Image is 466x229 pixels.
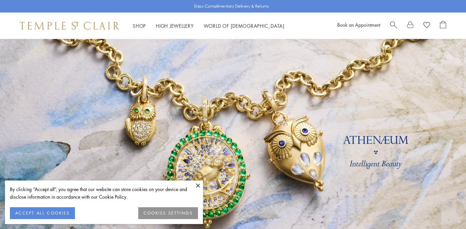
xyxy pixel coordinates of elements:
[156,22,194,29] a: High JewelleryHigh Jewellery
[423,21,430,31] a: View Wishlist
[20,22,119,30] img: Temple St. Clair
[433,198,459,222] iframe: Gorgias live chat messenger
[337,21,380,28] a: Book an Appointment
[10,207,75,219] button: ACCEPT ALL COOKIES
[194,3,269,10] p: Enjoy Complimentary Delivery & Returns
[133,22,146,29] a: ShopShop
[204,22,284,29] a: World of [DEMOGRAPHIC_DATA]World of [DEMOGRAPHIC_DATA]
[440,21,446,31] a: Open Shopping Bag
[10,185,198,201] div: By clicking “Accept all”, you agree that our website can store cookies on your device and disclos...
[133,22,284,30] nav: Main navigation
[138,207,198,219] button: COOKIES SETTINGS
[390,21,397,31] a: Search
